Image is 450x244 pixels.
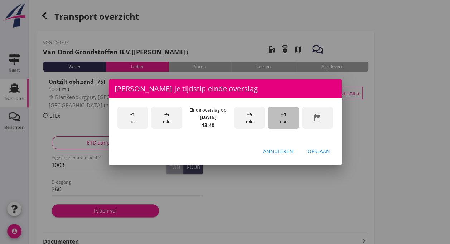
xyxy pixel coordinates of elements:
span: -5 [164,111,169,118]
i: date_range [313,113,321,122]
div: min [151,107,182,129]
div: Einde overslag op [189,107,227,113]
div: uur [117,107,149,129]
div: uur [268,107,299,129]
div: Opslaan [308,147,330,155]
span: -1 [130,111,135,118]
span: +1 [281,111,286,118]
div: Annuleren [263,147,293,155]
strong: 13:40 [202,122,214,128]
strong: [DATE] [200,114,217,121]
div: min [234,107,265,129]
div: [PERSON_NAME] je tijdstip einde overslag [109,79,342,98]
span: +5 [247,111,252,118]
button: Opslaan [302,145,336,157]
button: Annuleren [257,145,299,157]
